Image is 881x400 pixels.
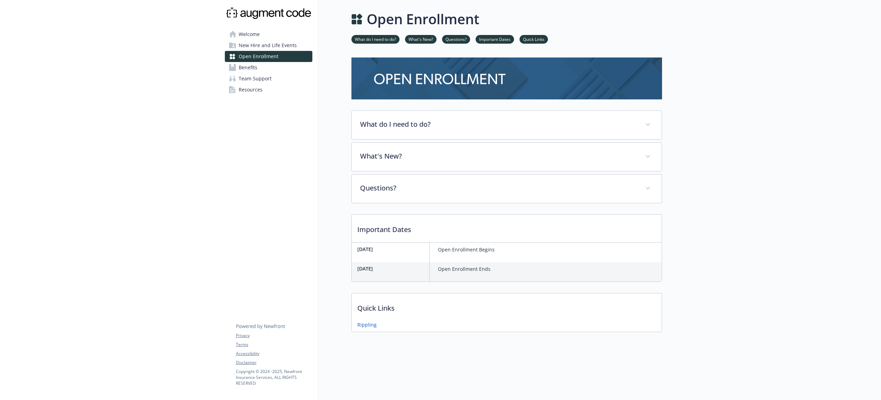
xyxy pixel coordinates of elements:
[225,73,312,84] a: Team Support
[236,332,312,339] a: Privacy
[225,40,312,51] a: New Hire and Life Events
[239,84,263,95] span: Resources
[360,183,637,193] p: Questions?
[236,368,312,386] p: Copyright © 2024 - 2025 , Newfront Insurance Services, ALL RIGHTS RESERVED
[225,51,312,62] a: Open Enrollment
[438,246,495,254] p: Open Enrollment Begins
[438,265,490,273] p: Open Enrollment Ends
[239,51,278,62] span: Open Enrollment
[442,36,470,42] a: Questions?
[225,62,312,73] a: Benefits
[352,111,662,139] div: What do I need to do?
[360,151,637,161] p: What's New?
[225,29,312,40] a: Welcome
[352,175,662,203] div: Questions?
[225,84,312,95] a: Resources
[367,9,479,29] h1: Open Enrollment
[236,359,312,366] a: Disclaimer
[476,36,514,42] a: Important Dates
[239,62,257,73] span: Benefits
[239,73,272,84] span: Team Support
[357,265,426,272] p: [DATE]
[239,29,260,40] span: Welcome
[352,143,662,171] div: What's New?
[405,36,437,42] a: What's New?
[236,350,312,357] a: Accessibility
[352,215,662,240] p: Important Dates
[357,321,377,328] a: Rippling
[351,36,400,42] a: What do I need to do?
[351,57,662,99] img: open enrollment page banner
[236,341,312,348] a: Terms
[360,119,637,130] p: What do I need to do?
[352,293,662,319] p: Quick Links
[520,36,548,42] a: Quick Links
[357,246,426,253] p: [DATE]
[239,40,297,51] span: New Hire and Life Events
